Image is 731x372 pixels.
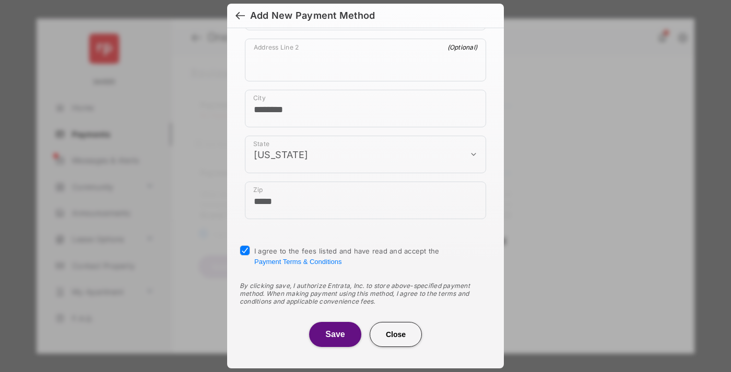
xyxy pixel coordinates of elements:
div: payment_method_screening[postal_addresses][locality] [245,90,486,127]
div: payment_method_screening[postal_addresses][addressLine2] [245,39,486,81]
div: Add New Payment Method [250,10,375,21]
button: I agree to the fees listed and have read and accept the [254,258,341,266]
button: Close [370,322,422,347]
div: payment_method_screening[postal_addresses][administrativeArea] [245,136,486,173]
div: payment_method_screening[postal_addresses][postalCode] [245,182,486,219]
div: By clicking save, I authorize Entrata, Inc. to store above-specified payment method. When making ... [240,282,491,305]
button: Save [309,322,361,347]
span: I agree to the fees listed and have read and accept the [254,247,440,266]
